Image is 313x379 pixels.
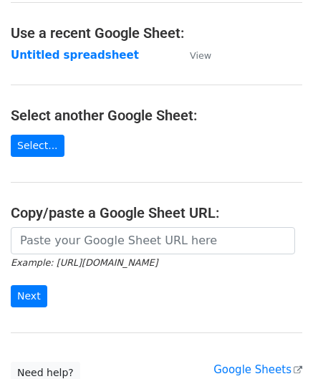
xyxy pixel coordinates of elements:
[213,363,302,376] a: Google Sheets
[11,107,302,124] h4: Select another Google Sheet:
[11,257,158,268] small: Example: [URL][DOMAIN_NAME]
[11,285,47,307] input: Next
[175,49,211,62] a: View
[11,49,139,62] a: Untitled spreadsheet
[11,204,302,221] h4: Copy/paste a Google Sheet URL:
[241,310,313,379] iframe: Chat Widget
[190,50,211,61] small: View
[11,24,302,42] h4: Use a recent Google Sheet:
[11,135,64,157] a: Select...
[11,227,295,254] input: Paste your Google Sheet URL here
